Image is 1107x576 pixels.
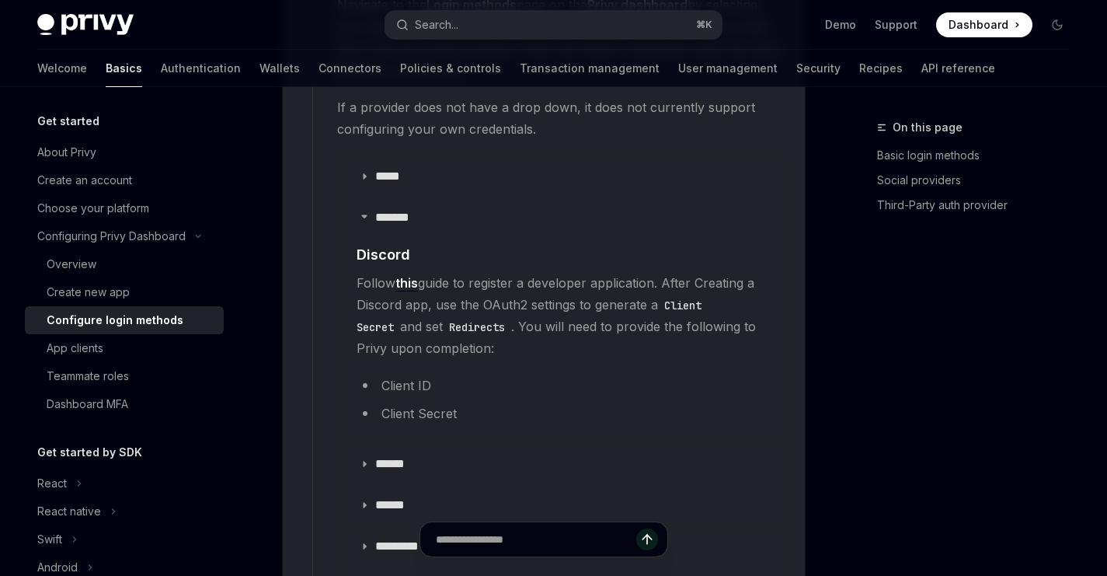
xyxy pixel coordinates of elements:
[25,250,224,278] a: Overview
[47,367,129,386] div: Teammate roles
[696,19,712,31] span: ⌘ K
[877,143,1082,168] a: Basic login methods
[161,50,241,87] a: Authentication
[636,529,658,550] button: Send message
[25,334,224,362] a: App clients
[25,194,224,222] a: Choose your platform
[875,17,917,33] a: Support
[106,50,142,87] a: Basics
[37,143,96,162] div: About Privy
[949,17,1008,33] span: Dashboard
[37,443,142,462] h5: Get started by SDK
[395,275,418,291] a: this
[37,199,149,218] div: Choose your platform
[25,362,224,390] a: Teammate roles
[415,16,458,34] div: Search...
[47,283,130,302] div: Create new app
[443,319,511,336] code: Redirects
[37,227,186,246] div: Configuring Privy Dashboard
[37,171,132,190] div: Create an account
[25,166,224,194] a: Create an account
[338,197,785,443] details: **** **Navigate to headerDiscordFollowthisguide to register a developer application. After Creati...
[520,50,660,87] a: Transaction management
[25,306,224,334] a: Configure login methods
[357,375,766,396] li: Client ID
[385,11,721,39] button: Search...⌘K
[37,530,62,549] div: Swift
[357,272,766,359] span: Follow guide to register a developer application. After Creating a Discord app, use the OAuth2 se...
[921,50,995,87] a: API reference
[47,339,103,358] div: App clients
[47,395,128,414] div: Dashboard MFA
[319,50,381,87] a: Connectors
[400,50,501,87] a: Policies & controls
[678,50,778,87] a: User management
[25,138,224,166] a: About Privy
[825,17,856,33] a: Demo
[1045,12,1070,37] button: Toggle dark mode
[37,474,67,493] div: React
[25,278,224,306] a: Create new app
[37,14,134,36] img: dark logo
[357,403,766,424] li: Client Secret
[893,118,963,137] span: On this page
[796,50,841,87] a: Security
[337,96,785,140] span: If a provider does not have a drop down, it does not currently support configuring your own crede...
[936,12,1032,37] a: Dashboard
[25,390,224,418] a: Dashboard MFA
[259,50,300,87] a: Wallets
[37,502,101,521] div: React native
[37,50,87,87] a: Welcome
[877,168,1082,193] a: Social providers
[37,112,99,131] h5: Get started
[47,255,96,274] div: Overview
[357,244,410,265] span: Discord
[859,50,903,87] a: Recipes
[47,311,183,330] div: Configure login methods
[877,193,1082,218] a: Third-Party auth provider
